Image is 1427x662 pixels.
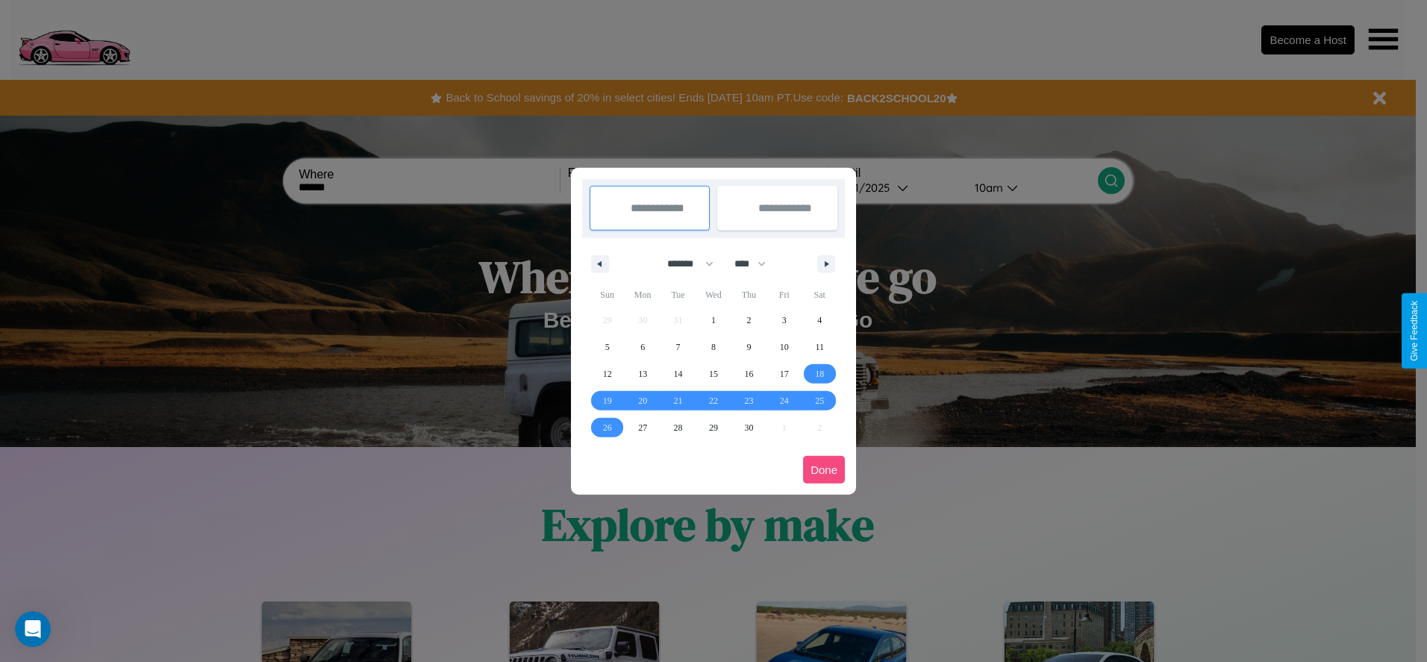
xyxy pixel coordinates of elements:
span: 21 [674,387,683,414]
button: 8 [696,334,731,360]
button: 21 [661,387,696,414]
span: 22 [709,387,718,414]
span: 6 [640,334,645,360]
iframe: Intercom live chat [15,611,51,647]
button: 12 [590,360,625,387]
span: Mon [625,283,660,307]
span: 24 [780,387,789,414]
button: 5 [590,334,625,360]
span: 14 [674,360,683,387]
button: 7 [661,334,696,360]
span: 13 [638,360,647,387]
span: 16 [744,360,753,387]
span: 26 [603,414,612,441]
button: 30 [731,414,766,441]
span: 7 [676,334,681,360]
span: 2 [746,307,751,334]
button: 28 [661,414,696,441]
span: 9 [746,334,751,360]
button: 10 [766,334,802,360]
span: 15 [709,360,718,387]
span: 5 [605,334,610,360]
span: 20 [638,387,647,414]
span: 8 [711,334,716,360]
span: 23 [744,387,753,414]
span: Tue [661,283,696,307]
button: 29 [696,414,731,441]
span: 12 [603,360,612,387]
span: 3 [782,307,787,334]
button: 20 [625,387,660,414]
button: 11 [802,334,837,360]
span: Wed [696,283,731,307]
span: 17 [780,360,789,387]
span: 25 [815,387,824,414]
button: 17 [766,360,802,387]
button: 4 [802,307,837,334]
button: 9 [731,334,766,360]
span: 29 [709,414,718,441]
span: 27 [638,414,647,441]
button: 22 [696,387,731,414]
button: 26 [590,414,625,441]
span: 1 [711,307,716,334]
span: 11 [815,334,824,360]
button: 3 [766,307,802,334]
span: Thu [731,283,766,307]
button: 13 [625,360,660,387]
button: 1 [696,307,731,334]
span: 18 [815,360,824,387]
button: 6 [625,334,660,360]
button: 25 [802,387,837,414]
button: 24 [766,387,802,414]
button: 16 [731,360,766,387]
button: Done [803,456,845,484]
span: Sun [590,283,625,307]
span: 10 [780,334,789,360]
button: 27 [625,414,660,441]
button: 18 [802,360,837,387]
span: Sat [802,283,837,307]
span: 19 [603,387,612,414]
button: 19 [590,387,625,414]
button: 14 [661,360,696,387]
button: 23 [731,387,766,414]
span: Fri [766,283,802,307]
span: 30 [744,414,753,441]
span: 4 [817,307,822,334]
div: Give Feedback [1409,301,1420,361]
span: 28 [674,414,683,441]
button: 2 [731,307,766,334]
button: 15 [696,360,731,387]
